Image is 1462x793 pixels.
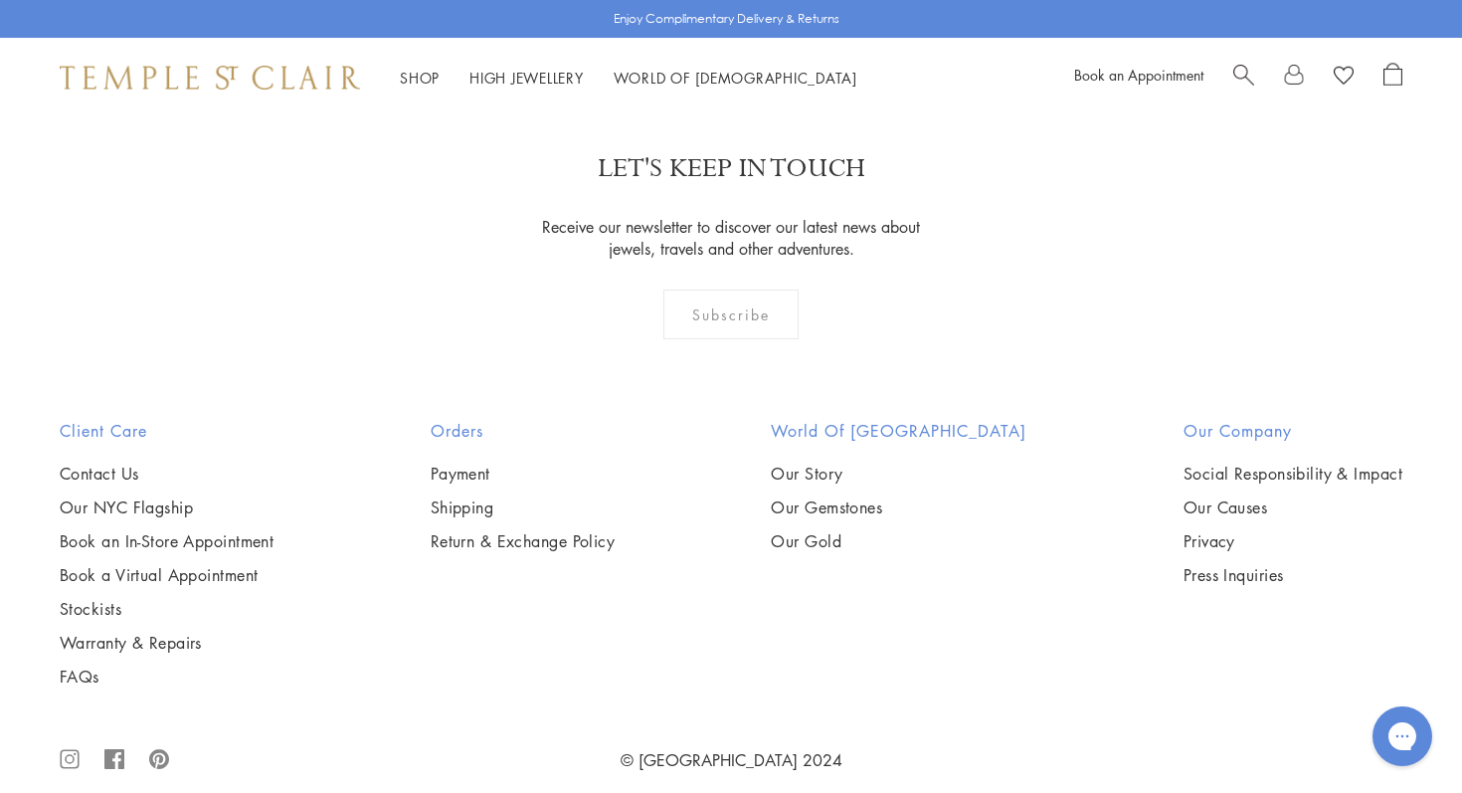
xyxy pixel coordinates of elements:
a: Shipping [431,496,616,518]
a: Social Responsibility & Impact [1184,463,1402,485]
a: ShopShop [400,68,440,88]
a: Book an Appointment [1074,65,1203,85]
p: LET'S KEEP IN TOUCH [598,151,865,186]
p: Enjoy Complimentary Delivery & Returns [614,9,839,29]
a: Our NYC Flagship [60,496,274,518]
a: Warranty & Repairs [60,632,274,654]
h2: Our Company [1184,419,1402,443]
h2: Orders [431,419,616,443]
a: FAQs [60,666,274,688]
a: Contact Us [60,463,274,485]
iframe: Gorgias live chat messenger [1363,699,1442,773]
a: Stockists [60,598,274,620]
h2: Client Care [60,419,274,443]
a: Our Gemstones [771,496,1026,518]
a: Privacy [1184,530,1402,552]
a: Open Shopping Bag [1383,63,1402,93]
a: Press Inquiries [1184,564,1402,586]
a: Book an In-Store Appointment [60,530,274,552]
a: High JewelleryHigh Jewellery [469,68,584,88]
a: Our Causes [1184,496,1402,518]
p: Receive our newsletter to discover our latest news about jewels, travels and other adventures. [530,216,933,260]
a: View Wishlist [1334,63,1354,93]
a: World of [DEMOGRAPHIC_DATA]World of [DEMOGRAPHIC_DATA] [614,68,857,88]
img: Temple St. Clair [60,66,360,90]
nav: Main navigation [400,66,857,91]
h2: World of [GEOGRAPHIC_DATA] [771,419,1026,443]
a: Our Gold [771,530,1026,552]
div: Subscribe [663,290,800,339]
a: Book a Virtual Appointment [60,564,274,586]
a: Our Story [771,463,1026,485]
a: © [GEOGRAPHIC_DATA] 2024 [621,749,842,771]
a: Search [1233,63,1254,93]
a: Return & Exchange Policy [431,530,616,552]
a: Payment [431,463,616,485]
